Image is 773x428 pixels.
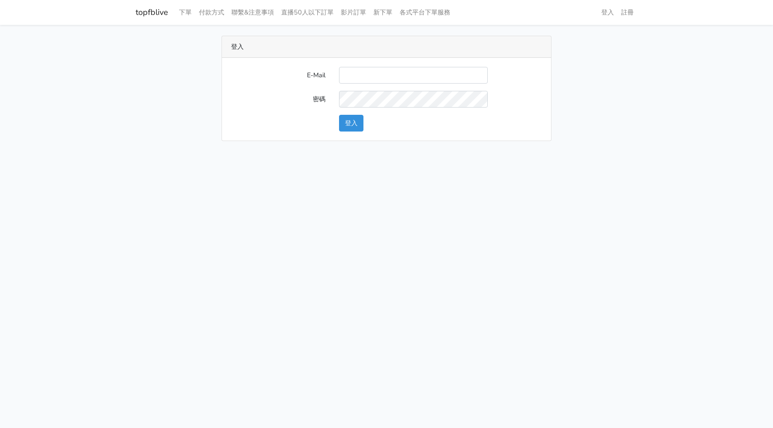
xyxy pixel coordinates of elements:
[222,36,551,58] div: 登入
[337,4,370,21] a: 影片訂單
[396,4,454,21] a: 各式平台下單服務
[195,4,228,21] a: 付款方式
[278,4,337,21] a: 直播50人以下訂單
[224,67,332,84] label: E-Mail
[175,4,195,21] a: 下單
[617,4,637,21] a: 註冊
[370,4,396,21] a: 新下單
[339,115,363,132] button: 登入
[228,4,278,21] a: 聯繫&注意事項
[136,4,168,21] a: topfblive
[224,91,332,108] label: 密碼
[598,4,617,21] a: 登入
